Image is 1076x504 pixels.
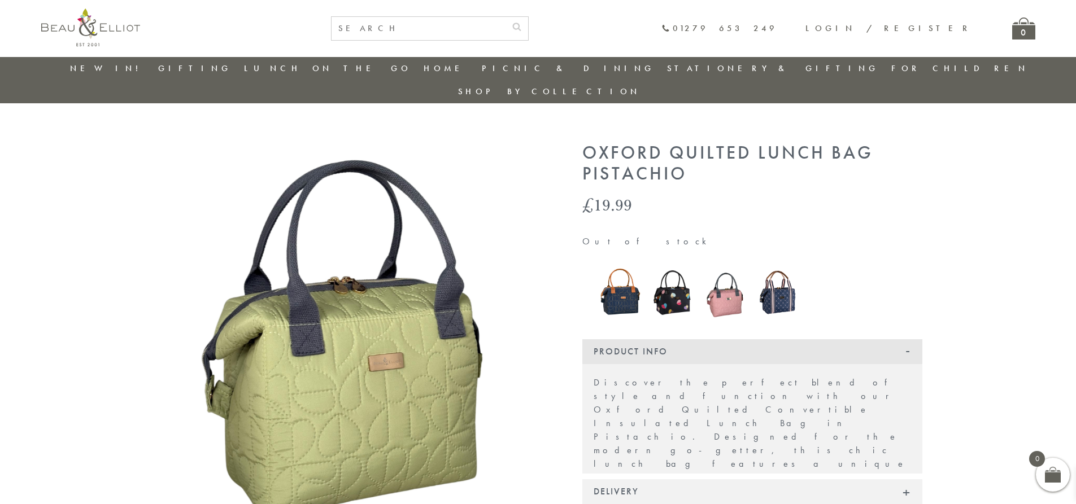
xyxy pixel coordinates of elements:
[599,264,641,322] a: Navy Broken-hearted Convertible Insulated Lunch Bag
[705,264,747,320] img: Oxford quilted lunch bag mallow
[1029,451,1045,467] span: 0
[458,86,641,97] a: Shop by collection
[582,236,922,247] p: Out of stock
[158,63,232,74] a: Gifting
[582,339,922,364] div: Product Info
[70,63,146,74] a: New in!
[244,63,411,74] a: Lunch On The Go
[1012,17,1035,40] a: 0
[582,143,922,185] h1: Oxford Quilted Lunch Bag Pistachio
[805,23,973,34] a: Login / Register
[41,8,140,46] img: logo
[758,267,800,317] img: Monogram Midnight Convertible Lunch Bag
[599,264,641,319] img: Navy Broken-hearted Convertible Insulated Lunch Bag
[332,17,506,40] input: SEARCH
[705,264,747,322] a: Oxford quilted lunch bag mallow
[661,24,777,33] a: 01279 653 249
[582,193,594,216] span: £
[891,63,1029,74] a: For Children
[582,193,632,216] bdi: 19.99
[758,267,800,320] a: Monogram Midnight Convertible Lunch Bag
[482,63,655,74] a: Picnic & Dining
[667,63,879,74] a: Stationery & Gifting
[582,479,922,504] div: Delivery
[652,264,694,320] img: Emily convertible lunch bag
[652,264,694,322] a: Emily convertible lunch bag
[424,63,469,74] a: Home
